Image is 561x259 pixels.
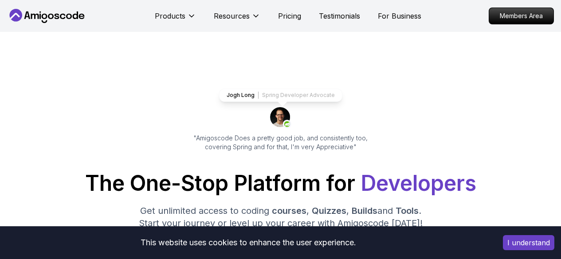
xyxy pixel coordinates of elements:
a: Members Area [489,8,554,24]
a: Pricing [278,11,301,21]
p: Resources [214,11,250,21]
button: Products [155,11,196,28]
p: Products [155,11,185,21]
button: Resources [214,11,260,28]
div: This website uses cookies to enhance the user experience. [7,233,490,252]
span: courses [272,205,306,216]
a: For Business [378,11,421,21]
p: "Amigoscode Does a pretty good job, and consistently too, covering Spring and for that, I'm very ... [181,134,380,151]
span: Tools [396,205,419,216]
a: Testimonials [319,11,360,21]
p: Get unlimited access to coding , , and . Start your journey or level up your career with Amigosco... [132,205,430,229]
img: josh long [270,107,291,128]
span: Builds [352,205,377,216]
span: Quizzes [312,205,346,216]
p: Spring Developer Advocate [262,92,335,99]
p: Jogh Long [227,92,255,99]
p: Members Area [489,8,553,24]
h1: The One-Stop Platform for [7,173,554,194]
span: Developers [361,170,476,196]
button: Accept cookies [503,235,554,250]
